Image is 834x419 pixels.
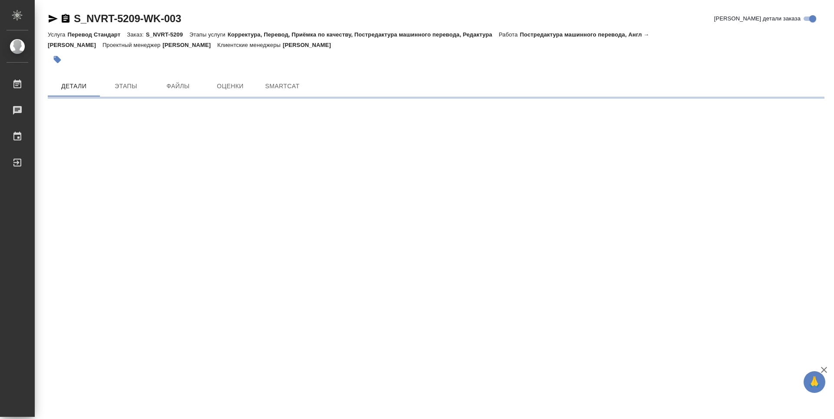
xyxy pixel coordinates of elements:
span: 🙏 [807,373,822,391]
p: Корректура, Перевод, Приёмка по качеству, Постредактура машинного перевода, Редактура [228,31,499,38]
button: 🙏 [804,371,825,393]
span: Файлы [157,81,199,92]
span: SmartCat [261,81,303,92]
p: Работа [499,31,520,38]
span: Этапы [105,81,147,92]
p: S_NVRT-5209 [146,31,189,38]
p: Перевод Стандарт [67,31,127,38]
p: [PERSON_NAME] [162,42,217,48]
a: S_NVRT-5209-WK-003 [74,13,181,24]
p: [PERSON_NAME] [283,42,338,48]
p: Проектный менеджер [103,42,162,48]
button: Скопировать ссылку для ЯМессенджера [48,13,58,24]
p: Услуга [48,31,67,38]
button: Добавить тэг [48,50,67,69]
p: Этапы услуги [189,31,228,38]
span: [PERSON_NAME] детали заказа [714,14,801,23]
span: Детали [53,81,95,92]
p: Заказ: [127,31,146,38]
p: Клиентские менеджеры [217,42,283,48]
button: Скопировать ссылку [60,13,71,24]
span: Оценки [209,81,251,92]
